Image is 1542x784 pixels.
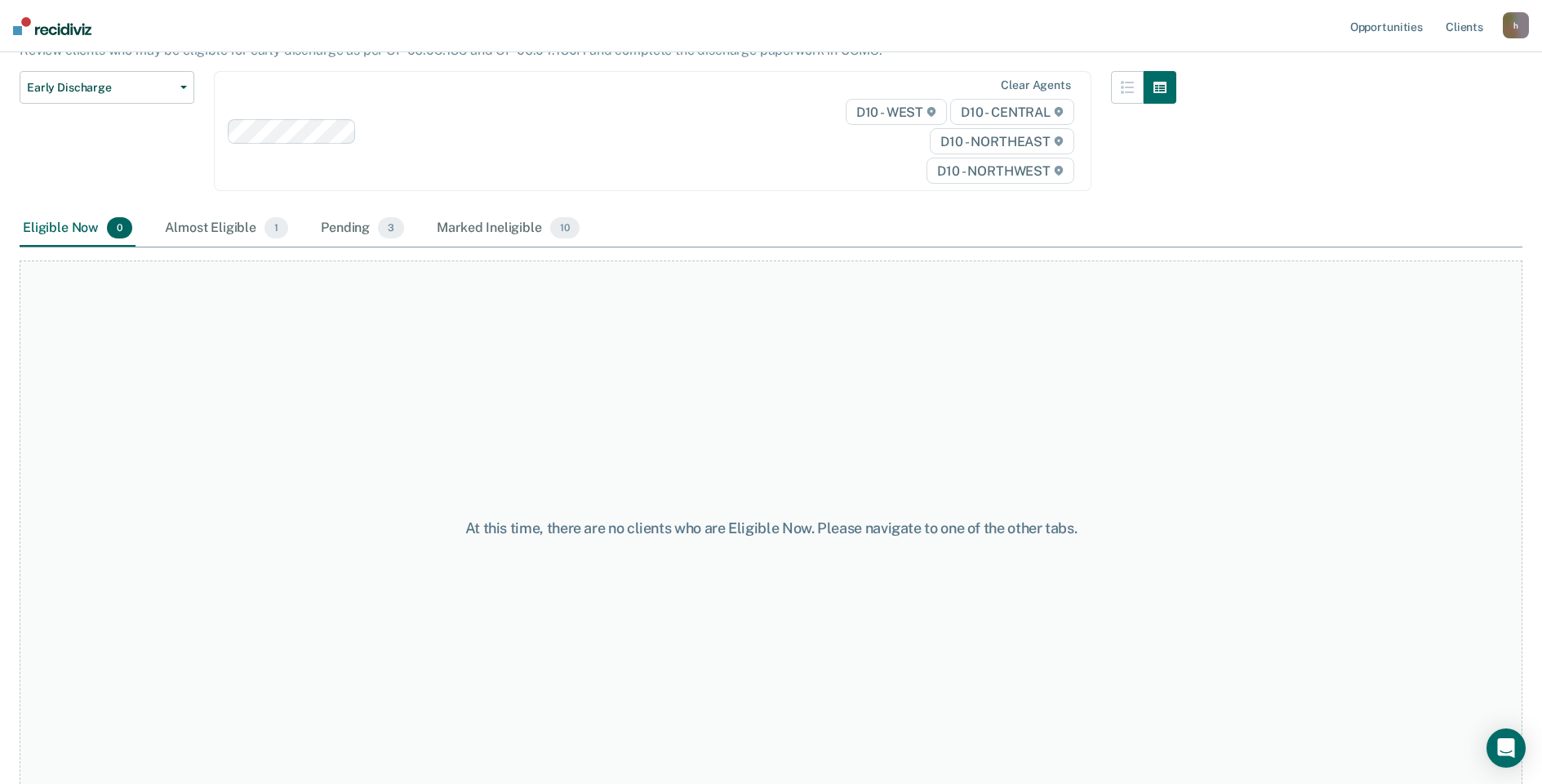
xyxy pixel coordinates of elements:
span: 1 [264,217,288,238]
div: Almost Eligible1 [162,211,291,247]
span: 0 [107,217,132,238]
div: At this time, there are no clients who are Eligible Now. Please navigate to one of the other tabs. [396,519,1147,537]
button: h [1503,12,1529,38]
div: Pending3 [318,211,407,247]
span: Early Discharge [27,81,174,95]
img: Recidiviz [13,17,91,35]
div: Eligible Now0 [20,211,136,247]
div: Clear agents [1001,78,1070,92]
div: Marked Ineligible10 [433,211,582,247]
div: Open Intercom Messenger [1486,728,1526,768]
span: D10 - WEST [846,99,947,125]
span: D10 - CENTRAL [950,99,1074,125]
span: 10 [550,217,580,238]
button: Early Discharge [20,71,194,104]
span: D10 - NORTHWEST [927,158,1073,184]
span: 3 [378,217,404,238]
span: D10 - NORTHEAST [930,128,1073,154]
